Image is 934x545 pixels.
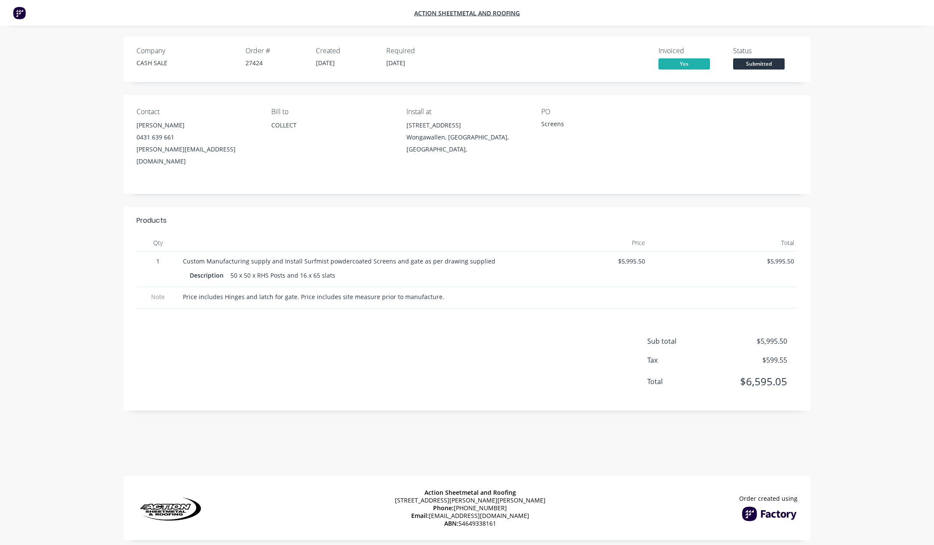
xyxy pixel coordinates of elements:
span: [PHONE_NUMBER] [433,504,507,512]
div: CASH SALE [136,58,235,67]
img: Factory [13,6,26,19]
span: Note [140,292,176,301]
div: [PERSON_NAME]0431 639 661[PERSON_NAME][EMAIL_ADDRESS][DOMAIN_NAME] [136,119,258,167]
div: 50 x 50 x RHS Posts and 16 x 65 slats [227,269,339,282]
div: Bill to [271,108,392,116]
div: Status [733,47,798,55]
span: [STREET_ADDRESS][PERSON_NAME][PERSON_NAME] [395,497,546,504]
span: $5,995.50 [724,336,787,346]
div: [PERSON_NAME][EMAIL_ADDRESS][DOMAIN_NAME] [136,143,258,167]
span: Price includes Hinges and latch for gate. Price includes site measure prior to manufacture. [183,293,444,301]
span: Custom Manufacturing supply and Install Surfmist powdercoated Screens and gate as per drawing sup... [183,257,495,265]
a: [EMAIL_ADDRESS][DOMAIN_NAME] [429,512,529,520]
span: Yes [658,58,710,69]
img: Company Logo [136,483,201,533]
div: Required [386,47,446,55]
span: Sub total [647,336,724,346]
div: Wongawallen, [GEOGRAPHIC_DATA], [GEOGRAPHIC_DATA], [406,131,528,155]
div: Qty [136,234,179,251]
span: Order created using [739,495,798,503]
div: COLLECT [271,119,392,147]
div: PO [541,108,662,116]
div: Contact [136,108,258,116]
div: Created [316,47,376,55]
div: [PERSON_NAME] [136,119,258,131]
div: Total [649,234,798,251]
span: Phone: [433,504,454,512]
div: Order # [246,47,306,55]
span: 54649338161 [444,520,496,527]
span: $599.55 [724,355,787,365]
div: Description [190,269,227,282]
div: Products [136,215,167,226]
span: [DATE] [386,59,405,67]
div: Install at [406,108,528,116]
div: COLLECT [271,119,392,131]
span: Action Sheetmetal and Roofing [425,488,516,497]
div: Price [499,234,649,251]
span: [DATE] [316,59,335,67]
div: Invoiced [658,47,723,55]
span: Email: [411,512,429,520]
div: Screens [541,119,649,131]
div: 0431 639 661 [136,131,258,143]
div: [STREET_ADDRESS] [406,119,528,131]
span: $6,595.05 [724,374,787,389]
div: Company [136,47,235,55]
span: $5,995.50 [652,257,795,266]
img: Factory Logo [742,506,798,521]
span: 1 [140,257,176,266]
span: Tax [647,355,724,365]
div: [STREET_ADDRESS]Wongawallen, [GEOGRAPHIC_DATA], [GEOGRAPHIC_DATA], [406,119,528,155]
div: 27424 [246,58,306,67]
span: Submitted [733,58,785,69]
span: Total [647,376,724,387]
a: Action Sheetmetal and Roofing [414,9,520,17]
span: $5,995.50 [503,257,645,266]
span: ABN: [444,519,458,527]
